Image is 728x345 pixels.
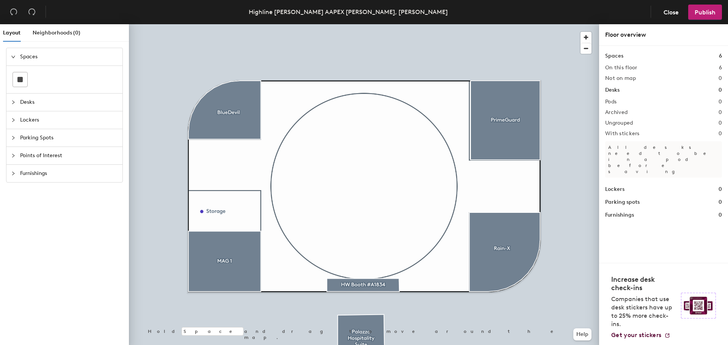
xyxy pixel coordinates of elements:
[605,185,624,194] h1: Lockers
[719,75,722,81] h2: 0
[719,198,722,206] h1: 0
[11,100,16,105] span: collapsed
[20,48,118,66] span: Spaces
[719,86,722,94] h1: 0
[11,136,16,140] span: collapsed
[20,147,118,164] span: Points of Interest
[719,131,722,137] h2: 0
[611,295,676,328] p: Companies that use desk stickers have up to 25% more check-ins.
[605,141,722,178] p: All desks need to be in a pod before saving
[605,109,628,116] h2: Archived
[249,7,448,17] div: Highline [PERSON_NAME] AAPEX [PERSON_NAME], [PERSON_NAME]
[695,9,715,16] span: Publish
[605,30,722,39] div: Floor overview
[664,9,679,16] span: Close
[605,198,640,206] h1: Parking spots
[11,171,16,176] span: collapsed
[20,165,118,182] span: Furnishings
[20,94,118,111] span: Desks
[605,120,633,126] h2: Ungrouped
[611,331,661,339] span: Get your stickers
[657,5,685,20] button: Close
[719,109,722,116] h2: 0
[719,65,722,71] h2: 6
[688,5,722,20] button: Publish
[611,331,670,339] a: Get your stickers
[11,55,16,59] span: expanded
[24,5,39,20] button: Redo (⌘ + ⇧ + Z)
[33,30,80,36] span: Neighborhoods (0)
[719,211,722,219] h1: 0
[719,99,722,105] h2: 0
[3,30,20,36] span: Layout
[605,131,640,137] h2: With stickers
[719,120,722,126] h2: 0
[719,52,722,60] h1: 6
[6,5,21,20] button: Undo (⌘ + Z)
[605,86,620,94] h1: Desks
[20,129,118,147] span: Parking Spots
[20,111,118,129] span: Lockers
[605,99,617,105] h2: Pods
[605,65,637,71] h2: On this floor
[11,118,16,122] span: collapsed
[611,275,676,292] h4: Increase desk check-ins
[573,328,591,340] button: Help
[605,211,634,219] h1: Furnishings
[681,293,716,318] img: Sticker logo
[605,52,623,60] h1: Spaces
[11,153,16,158] span: collapsed
[605,75,636,81] h2: Not on map
[719,185,722,194] h1: 0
